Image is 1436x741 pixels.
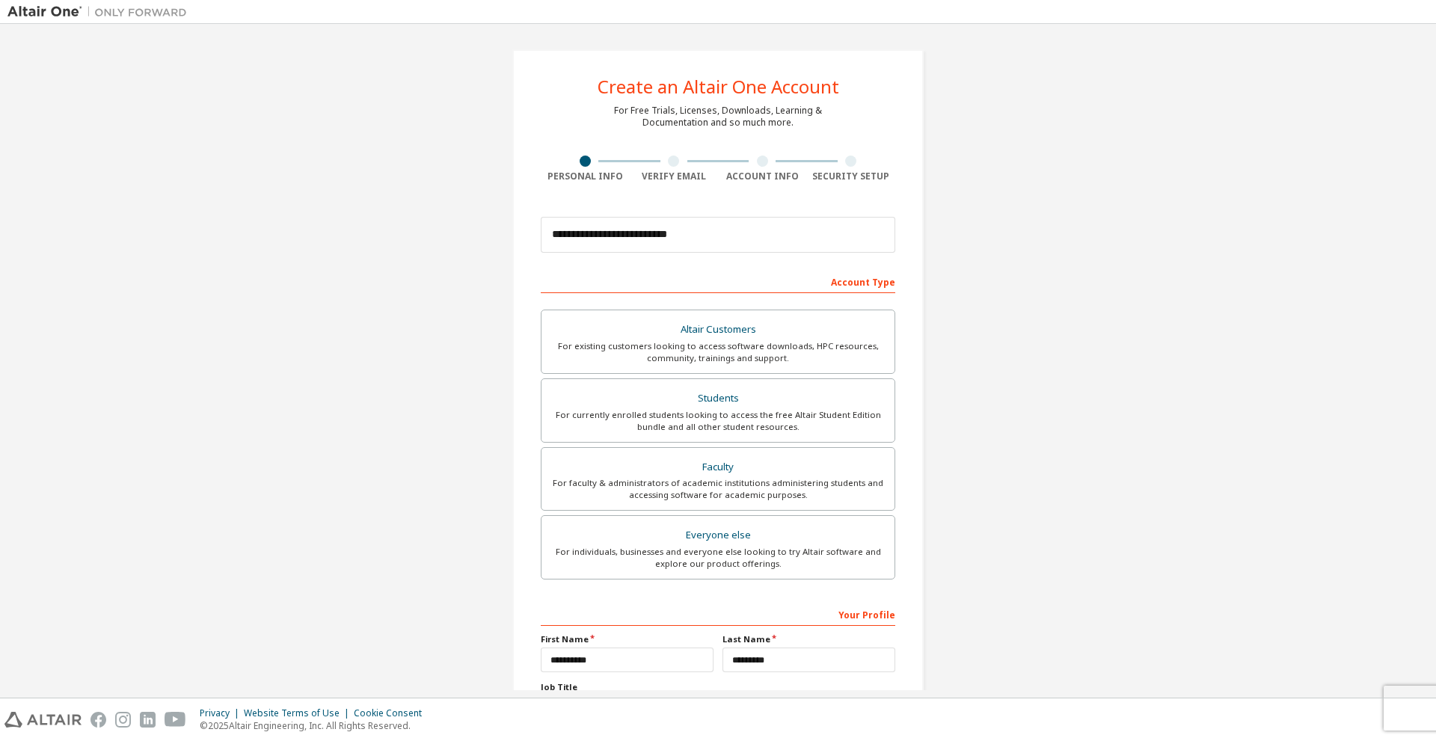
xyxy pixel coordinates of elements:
div: Privacy [200,707,244,719]
img: instagram.svg [115,712,131,728]
div: For individuals, businesses and everyone else looking to try Altair software and explore our prod... [550,546,886,570]
div: For currently enrolled students looking to access the free Altair Student Edition bundle and all ... [550,409,886,433]
div: Students [550,388,886,409]
label: Job Title [541,681,895,693]
img: altair_logo.svg [4,712,82,728]
div: Faculty [550,457,886,478]
div: For faculty & administrators of academic institutions administering students and accessing softwa... [550,477,886,501]
label: Last Name [722,633,895,645]
div: Verify Email [630,170,719,182]
label: First Name [541,633,714,645]
div: Everyone else [550,525,886,546]
div: For Free Trials, Licenses, Downloads, Learning & Documentation and so much more. [614,105,822,129]
img: youtube.svg [165,712,186,728]
div: Create an Altair One Account [598,78,839,96]
div: Your Profile [541,602,895,626]
div: Personal Info [541,170,630,182]
img: linkedin.svg [140,712,156,728]
p: © 2025 Altair Engineering, Inc. All Rights Reserved. [200,719,431,732]
div: Cookie Consent [354,707,431,719]
div: Altair Customers [550,319,886,340]
img: Altair One [7,4,194,19]
div: Account Type [541,269,895,293]
div: Account Info [718,170,807,182]
img: facebook.svg [90,712,106,728]
div: For existing customers looking to access software downloads, HPC resources, community, trainings ... [550,340,886,364]
div: Website Terms of Use [244,707,354,719]
div: Security Setup [807,170,896,182]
